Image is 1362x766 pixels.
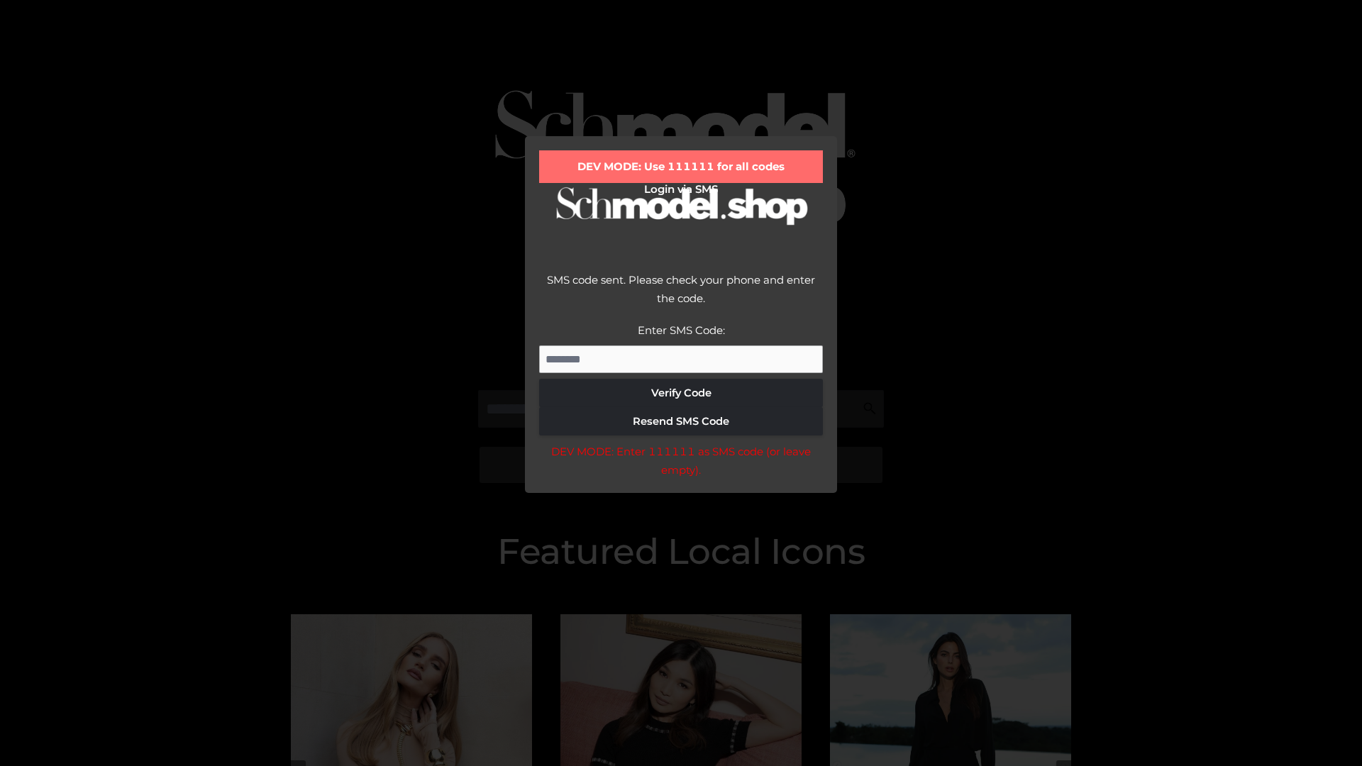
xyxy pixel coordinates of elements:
[539,443,823,479] div: DEV MODE: Enter 111111 as SMS code (or leave empty).
[539,271,823,321] div: SMS code sent. Please check your phone and enter the code.
[539,407,823,435] button: Resend SMS Code
[638,323,725,337] label: Enter SMS Code:
[539,150,823,183] div: DEV MODE: Use 111111 for all codes
[539,183,823,196] h2: Login via SMS
[539,379,823,407] button: Verify Code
